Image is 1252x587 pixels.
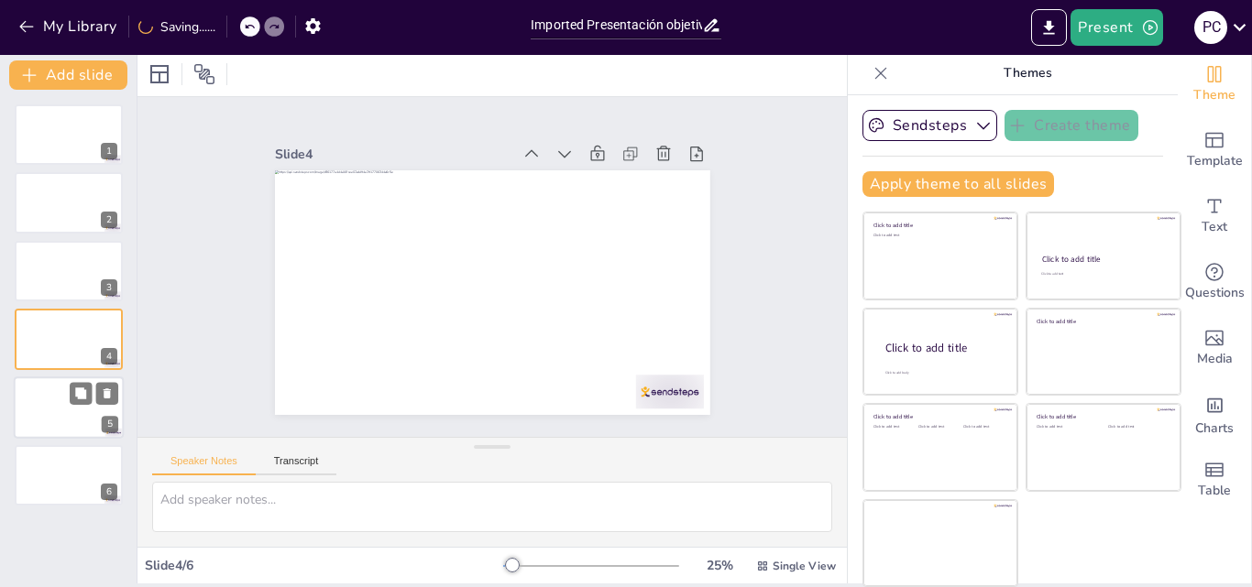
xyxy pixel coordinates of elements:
button: Add slide [9,60,127,90]
span: Template [1187,151,1243,171]
button: P C [1194,9,1227,46]
div: Click to add text [1108,425,1166,429]
div: Add ready made slides [1178,117,1251,183]
div: 4 [101,348,117,364]
span: Single View [773,559,836,573]
div: Slide 4 / 6 [145,557,503,574]
div: Add a table [1178,447,1251,513]
button: Export to PowerPoint [1031,9,1067,46]
div: Add text boxes [1178,183,1251,249]
div: Click to add text [1041,272,1163,277]
div: Slide 4 [528,249,742,383]
p: Themes [895,51,1159,95]
div: 1 [15,104,123,165]
div: 2 [101,212,117,228]
div: 3 [101,279,117,296]
div: Layout [145,60,174,89]
div: Click to add title [1042,254,1164,265]
button: Duplicate Slide [70,382,92,404]
div: Click to add title [1037,413,1168,420]
div: Click to add title [885,341,1003,356]
div: Click to add body [885,371,1001,375]
input: Insert title [531,12,702,38]
div: Click to add text [918,425,960,429]
div: 6 [101,484,117,500]
div: 5 [14,376,124,439]
div: Add images, graphics, shapes or video [1178,315,1251,381]
span: Questions [1185,283,1245,303]
div: 1 [101,143,117,159]
button: Apply theme to all slides [862,171,1054,197]
div: Add charts and graphs [1178,381,1251,447]
div: Click to add title [873,413,1005,420]
button: Sendsteps [862,110,997,141]
div: 6 [15,445,123,505]
div: Click to add text [873,425,915,429]
span: Media [1197,349,1233,369]
div: P C [1194,11,1227,44]
span: Position [193,63,215,85]
div: Get real-time input from your audience [1178,249,1251,315]
div: Click to add text [1037,425,1094,429]
button: My Library [14,12,125,41]
div: Saving...... [138,18,215,36]
div: Click to add text [963,425,1005,429]
div: Click to add title [1037,317,1168,324]
span: Theme [1193,85,1236,105]
button: Speaker Notes [152,455,256,475]
div: 25 % [697,557,741,574]
span: Table [1198,481,1231,501]
span: Text [1202,217,1227,237]
span: Charts [1195,419,1234,439]
div: Click to add text [873,234,1005,238]
div: 2 [15,172,123,233]
div: Click to add title [873,222,1005,229]
button: Create theme [1005,110,1138,141]
div: Change the overall theme [1178,51,1251,117]
div: 3 [15,241,123,301]
button: Present [1071,9,1162,46]
div: 4 [15,309,123,369]
button: Transcript [256,455,337,475]
button: Delete Slide [96,382,118,404]
div: 5 [102,416,118,432]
